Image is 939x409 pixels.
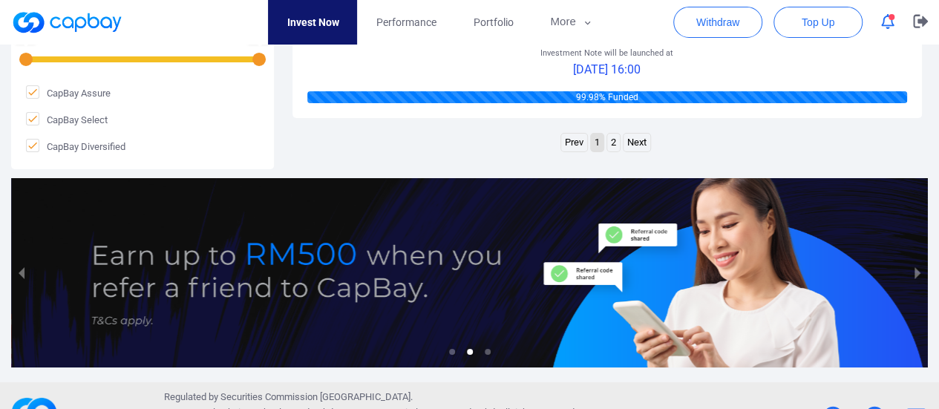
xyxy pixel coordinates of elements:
a: Previous page [561,134,587,152]
span: CapBay Select [26,112,108,127]
a: Next page [624,134,650,152]
p: [DATE] 16:00 [540,60,673,79]
p: Investment Note will be launched at [540,47,673,60]
button: previous slide / item [11,178,32,367]
li: slide item 1 [449,349,455,355]
span: Portfolio [473,14,513,30]
span: Performance [376,14,436,30]
span: CapBay Diversified [26,139,125,154]
button: next slide / item [907,178,928,367]
li: slide item 2 [467,349,473,355]
span: Top Up [802,15,834,30]
button: Withdraw [673,7,762,38]
a: Page 2 [607,134,620,152]
button: Top Up [773,7,863,38]
span: CapBay Assure [26,85,111,100]
a: Page 1 is your current page [591,134,603,152]
li: slide item 3 [485,349,491,355]
div: 99.98 % Funded [307,91,907,103]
